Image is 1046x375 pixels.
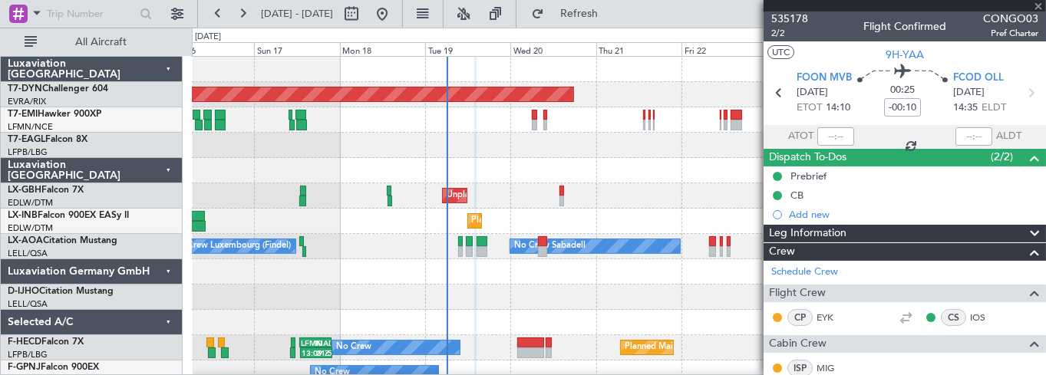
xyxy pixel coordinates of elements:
span: [DATE] [797,85,828,100]
span: T7-DYN [8,84,42,94]
div: Planned Maint [GEOGRAPHIC_DATA] ([GEOGRAPHIC_DATA]) [625,336,866,359]
span: LX-INB [8,211,38,220]
a: EDLW/DTM [8,222,53,234]
div: CS [941,309,966,326]
span: T7-EAGL [8,135,45,144]
span: [DATE] [953,85,985,100]
span: Flight Crew [769,285,826,302]
a: EDLW/DTM [8,197,53,209]
span: FOON MVB [797,71,852,86]
a: F-HECDFalcon 7X [8,337,84,347]
a: EVRA/RIX [8,96,46,107]
button: Refresh [524,2,616,26]
span: 14:10 [826,100,850,116]
div: No Crew [336,336,371,359]
div: Planned Maint Geneva (Cointrin) [472,209,599,232]
a: LFPB/LBG [8,349,48,360]
div: CB [790,189,803,202]
a: LFPB/LBG [8,146,48,158]
a: LELL/QSA [8,298,48,310]
a: EYK [817,311,851,324]
span: F-HECD [8,337,41,347]
span: ETOT [797,100,822,116]
div: Wed 20 [510,42,596,56]
span: T7-EMI [8,110,38,119]
a: D-IJHOCitation Mustang [8,287,114,296]
div: Mon 18 [340,42,425,56]
div: Sun 17 [254,42,339,56]
a: LFMN/NCE [8,121,53,133]
div: LFMN [301,338,315,347]
span: LX-GBH [8,186,41,195]
button: UTC [767,45,794,59]
a: LX-INBFalcon 900EX EASy II [8,211,129,220]
div: [DATE] [195,31,221,44]
span: (2/2) [991,149,1013,165]
div: Sat 16 [169,42,254,56]
span: Pref Charter [983,27,1038,40]
span: ATOT [788,129,813,144]
span: 00:25 [890,83,915,98]
div: 13:09 Z [302,348,316,357]
span: D-IJHO [8,287,39,296]
div: Unplanned Maint [GEOGRAPHIC_DATA] ([GEOGRAPHIC_DATA]) [447,184,699,207]
div: No Crew Luxembourg (Findel) [173,235,291,258]
div: CP [787,309,813,326]
span: 14:35 [953,100,978,116]
a: T7-DYNChallenger 604 [8,84,108,94]
a: LX-AOACitation Mustang [8,236,117,245]
span: Crew [769,243,795,261]
input: Trip Number [47,2,135,25]
span: 535178 [771,11,808,27]
div: No Crew Sabadell [514,235,586,258]
button: All Aircraft [17,30,167,54]
span: ELDT [982,100,1006,116]
span: F-GPNJ [8,363,41,372]
span: Cabin Crew [769,335,827,353]
span: CONGO03 [983,11,1038,27]
span: Dispatch To-Dos [769,149,846,166]
a: T7-EMIHawker 900XP [8,110,101,119]
a: F-GPNJFalcon 900EX [8,363,99,372]
div: 21:58 Z [316,348,331,357]
div: Prebrief [790,169,827,183]
div: Fri 22 [681,42,767,56]
span: 9H-YAA [886,47,924,63]
a: LX-GBHFalcon 7X [8,186,84,195]
span: 2/2 [771,27,808,40]
span: Refresh [547,8,612,19]
div: Thu 21 [596,42,681,56]
a: Schedule Crew [771,265,838,280]
a: MIG [817,361,851,375]
div: Flight Confirmed [863,19,946,35]
span: FCOD OLL [953,71,1004,86]
a: LELL/QSA [8,248,48,259]
span: [DATE] - [DATE] [261,7,333,21]
div: Tue 19 [425,42,510,56]
span: All Aircraft [40,37,162,48]
a: T7-EAGLFalcon 8X [8,135,87,144]
a: IOS [970,311,1005,324]
div: Add new [789,208,1038,221]
span: Leg Information [769,225,846,242]
div: KIAD [315,338,330,347]
span: ALDT [996,129,1021,144]
span: LX-AOA [8,236,43,245]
